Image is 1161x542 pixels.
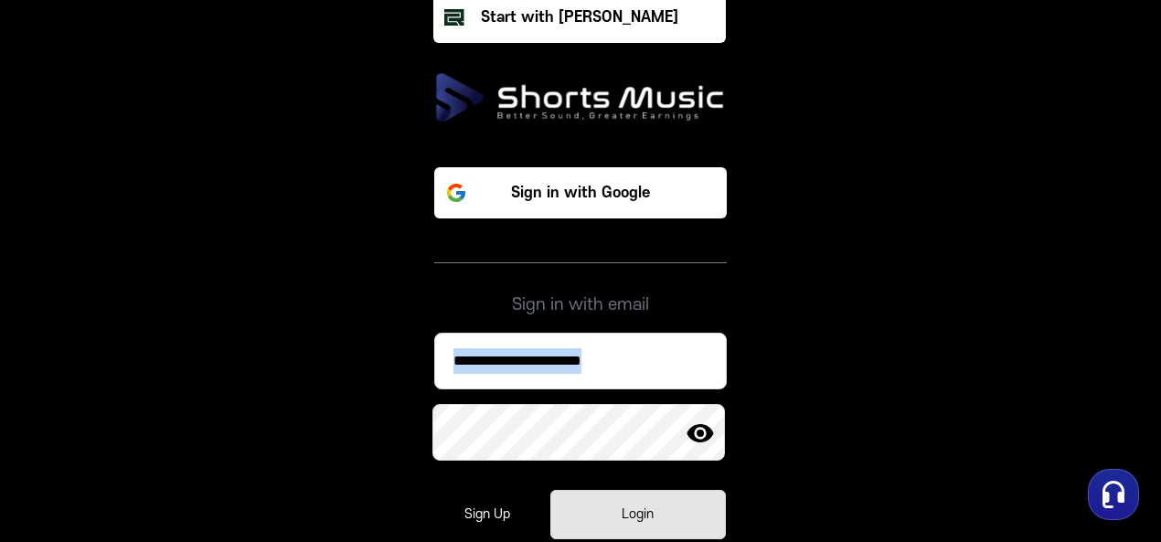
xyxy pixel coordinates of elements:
[511,182,650,204] p: Sign in with Google
[121,390,236,436] a: Messages
[434,167,727,218] button: Sign in with Google
[271,418,315,432] span: Settings
[434,262,727,318] div: Sign in with email
[481,6,678,28] div: Start with [PERSON_NAME]
[47,418,79,432] span: Home
[236,390,351,436] a: Settings
[152,419,206,433] span: Messages
[550,490,726,539] button: Login
[439,491,536,538] a: Sign Up
[686,419,715,448] img: eye
[434,72,727,123] img: ShortsMusic
[5,390,121,436] a: Home
[577,505,699,524] div: Login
